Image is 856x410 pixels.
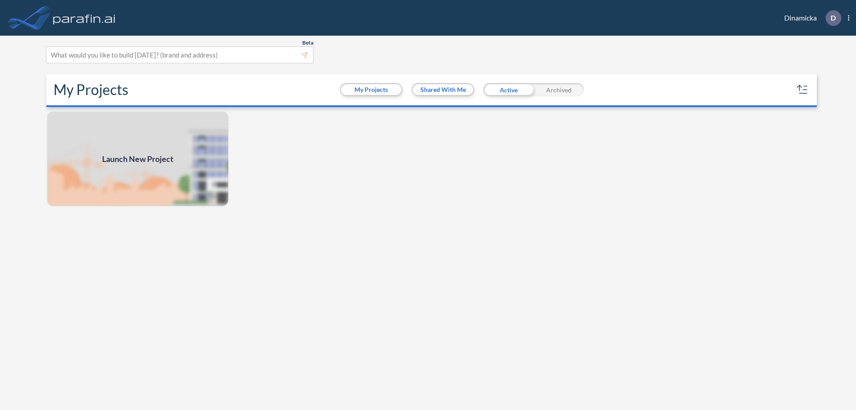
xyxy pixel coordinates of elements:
[831,14,836,22] p: D
[53,81,128,98] h2: My Projects
[795,83,810,97] button: sort
[771,10,849,26] div: Dinamicka
[102,153,173,165] span: Launch New Project
[413,84,473,95] button: Shared With Me
[341,84,401,95] button: My Projects
[483,83,534,96] div: Active
[302,39,313,46] span: Beta
[46,111,229,207] a: Launch New Project
[534,83,584,96] div: Archived
[46,111,229,207] img: add
[51,9,117,27] img: logo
